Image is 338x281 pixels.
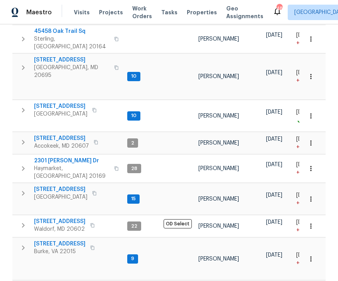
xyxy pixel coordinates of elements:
[198,196,239,202] span: [PERSON_NAME]
[296,77,303,84] span: + 3
[296,39,303,47] span: + 3
[226,5,263,20] span: Geo Assignments
[34,218,85,225] span: [STREET_ADDRESS]
[34,186,87,193] span: [STREET_ADDRESS]
[34,248,85,255] span: Burke, VA 22015
[266,252,282,258] span: [DATE]
[296,136,312,142] span: [DATE]
[266,136,282,142] span: [DATE]
[296,70,312,75] span: [DATE]
[34,35,109,51] span: Sterling, [GEOGRAPHIC_DATA] 20164
[34,193,87,201] span: [GEOGRAPHIC_DATA]
[198,140,239,146] span: [PERSON_NAME]
[266,192,282,198] span: [DATE]
[293,100,320,132] td: Project started on time
[187,9,217,16] span: Properties
[128,112,140,119] span: 10
[296,252,312,258] span: [DATE]
[128,73,140,80] span: 10
[74,9,90,16] span: Visits
[34,64,109,79] span: [GEOGRAPHIC_DATA], MD 20695
[128,255,137,262] span: 9
[26,9,52,16] span: Maestro
[198,36,239,42] span: [PERSON_NAME]
[296,199,307,207] span: + 22
[34,102,87,110] span: [STREET_ADDRESS]
[128,223,140,230] span: 22
[99,9,123,16] span: Projects
[296,259,302,267] span: + 1
[296,169,306,176] span: + 17
[198,74,239,79] span: [PERSON_NAME]
[266,220,282,225] span: [DATE]
[293,53,320,100] td: Project started 3 days late
[296,220,312,225] span: [DATE]
[128,196,139,202] span: 15
[198,223,239,229] span: [PERSON_NAME]
[198,113,239,119] span: [PERSON_NAME]
[161,10,178,15] span: Tasks
[296,109,312,115] span: [DATE]
[34,56,109,64] span: [STREET_ADDRESS]
[293,215,320,237] td: Project started 17 days late
[296,192,312,198] span: [DATE]
[128,165,140,172] span: 28
[293,25,320,53] td: Project started 3 days late
[34,157,109,165] span: 2301 [PERSON_NAME] Dr
[266,70,282,75] span: [DATE]
[34,110,87,118] span: [GEOGRAPHIC_DATA]
[164,219,192,228] span: OD Select
[277,5,282,12] div: 48
[132,5,152,20] span: Work Orders
[34,240,85,248] span: [STREET_ADDRESS]
[34,135,89,142] span: [STREET_ADDRESS]
[198,166,239,171] span: [PERSON_NAME]
[296,162,312,167] span: [DATE]
[34,165,109,180] span: Haymarket, [GEOGRAPHIC_DATA] 20169
[296,226,306,234] span: + 17
[266,109,282,115] span: [DATE]
[296,143,306,151] span: + 23
[296,32,312,38] span: [DATE]
[293,132,320,154] td: Project started 23 days late
[293,238,320,280] td: Project started 1 days late
[198,256,239,262] span: [PERSON_NAME]
[293,155,320,183] td: Project started 17 days late
[34,27,109,35] span: 45458 Oak Trail Sq
[266,32,282,38] span: [DATE]
[34,225,85,233] span: Waldorf, MD 20602
[266,162,282,167] span: [DATE]
[34,142,89,150] span: Accokeek, MD 20607
[293,183,320,215] td: Project started 22 days late
[128,140,137,146] span: 2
